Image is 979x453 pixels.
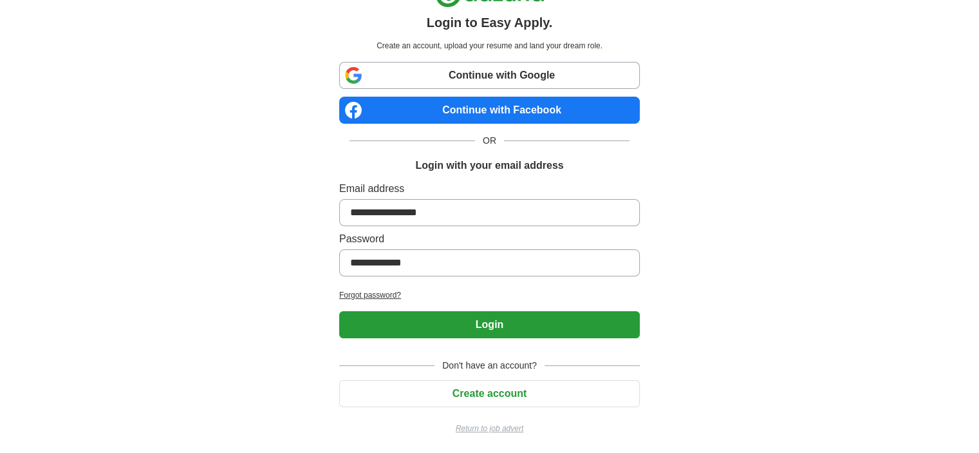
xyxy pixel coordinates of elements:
[339,62,640,89] a: Continue with Google
[434,359,545,372] span: Don't have an account?
[342,40,637,52] p: Create an account, upload your resume and land your dream role.
[339,311,640,338] button: Login
[339,97,640,124] a: Continue with Facebook
[339,231,640,247] label: Password
[339,388,640,399] a: Create account
[339,289,640,301] a: Forgot password?
[415,158,563,173] h1: Login with your email address
[339,181,640,197] label: Email address
[427,13,553,32] h1: Login to Easy Apply.
[339,380,640,407] button: Create account
[475,134,504,148] span: OR
[339,423,640,434] a: Return to job advert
